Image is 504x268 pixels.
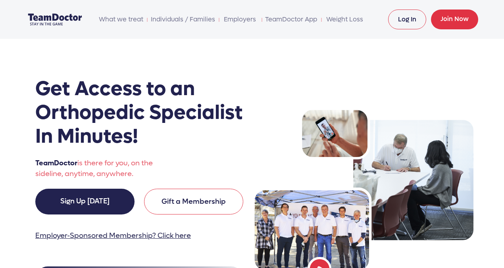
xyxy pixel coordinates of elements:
h1: Get Access to an Orthopedic Specialist In Minutes! [35,77,247,148]
a: Employer-Sponsored Membership? Click here [35,231,191,240]
a: Weight Loss [324,11,365,27]
li: What we treat [95,11,147,27]
li: Weight Loss [321,11,369,27]
a: Gift a Membership [144,189,243,214]
a: TeamDoctor App [265,11,318,27]
span: TeamDoctor [35,159,77,168]
p: is there for you, on the sideline, anytime, anywhere. [35,158,159,179]
a: Employers [222,11,258,27]
a: Sign Up [DATE] [35,189,135,214]
li: TeamDoctor App [262,11,321,27]
a: Log In [388,10,426,29]
li: Individuals / Families [147,11,219,27]
a: Individuals / Families [150,11,215,27]
a: Join Now [431,10,478,29]
li: Employers [219,11,262,27]
span: What we treat [98,11,144,27]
